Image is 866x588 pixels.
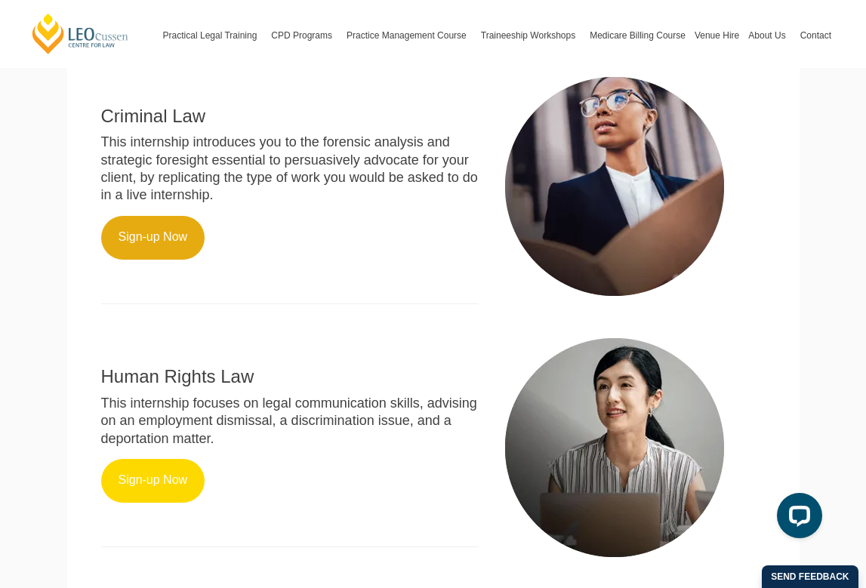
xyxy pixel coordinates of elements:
p: This internship focuses on legal communication skills, advising on an employment dismissal, a dis... [101,395,479,448]
a: Medicare Billing Course [585,3,690,68]
a: Venue Hire [690,3,744,68]
p: This internship introduces you to the forensic analysis and strategic foresight essential to pers... [101,134,479,205]
a: About Us [744,3,795,68]
a: Sign-up Now [101,459,205,503]
a: [PERSON_NAME] Centre for Law [30,12,131,55]
a: Contact [796,3,836,68]
iframe: LiveChat chat widget [765,487,828,550]
a: CPD Programs [267,3,342,68]
a: Traineeship Workshops [476,3,585,68]
a: Practical Legal Training [159,3,267,68]
a: Practice Management Course [342,3,476,68]
h2: Criminal Law [101,106,479,126]
a: Sign-up Now [101,216,205,260]
h2: Human Rights Law [101,367,479,386]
